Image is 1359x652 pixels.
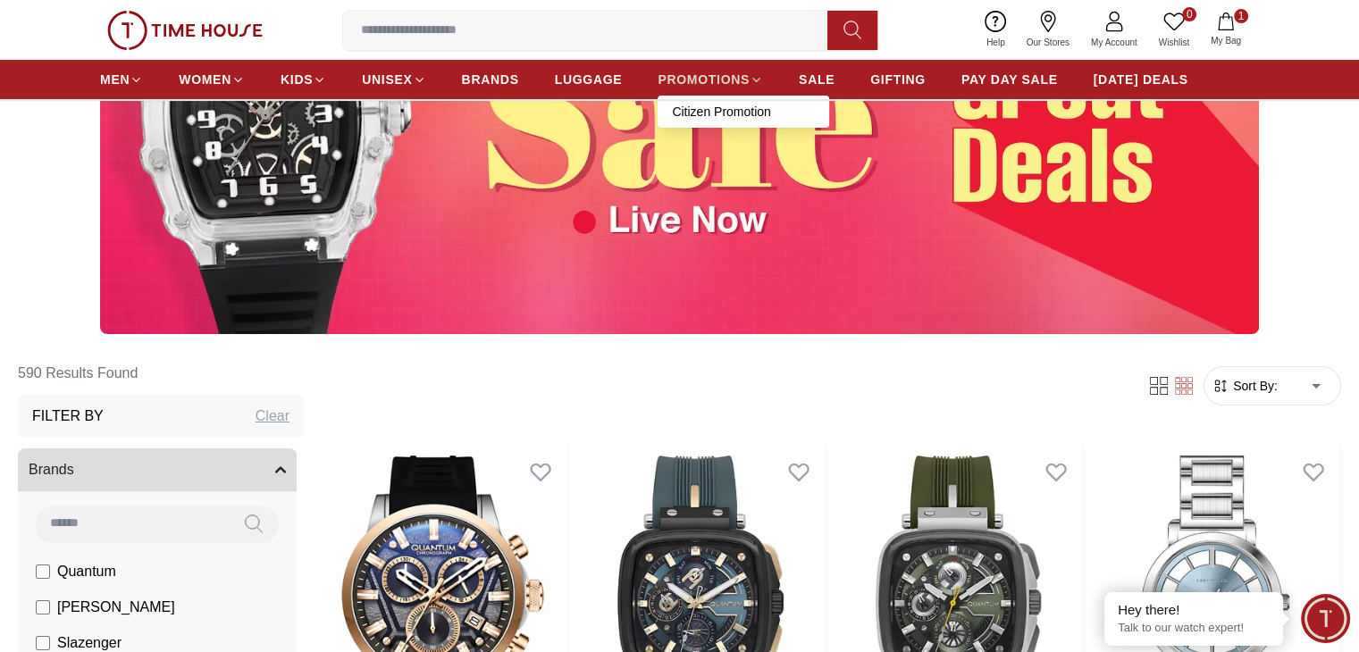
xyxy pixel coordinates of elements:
[1019,36,1077,49] span: Our Stores
[555,71,623,88] span: LUGGAGE
[1204,34,1248,47] span: My Bag
[1016,7,1080,53] a: Our Stores
[979,36,1012,49] span: Help
[672,103,815,121] a: Citizen Promotion
[1234,9,1248,23] span: 1
[1148,7,1200,53] a: 0Wishlist
[1229,377,1278,395] span: Sort By:
[18,352,304,395] h6: 590 Results Found
[256,405,289,427] div: Clear
[57,597,175,618] span: [PERSON_NAME]
[281,71,313,88] span: KIDS
[57,561,116,582] span: Quantum
[18,448,297,491] button: Brands
[1301,594,1350,643] div: Chat Widget
[870,63,926,96] a: GIFTING
[1152,36,1196,49] span: Wishlist
[179,63,245,96] a: WOMEN
[362,63,425,96] a: UNISEX
[281,63,326,96] a: KIDS
[100,63,143,96] a: MEN
[179,71,231,88] span: WOMEN
[1200,9,1252,51] button: 1My Bag
[32,405,104,427] h3: Filter By
[1084,36,1145,49] span: My Account
[100,71,130,88] span: MEN
[462,71,519,88] span: BRANDS
[658,63,763,96] a: PROMOTIONS
[36,636,50,650] input: Slazenger
[961,71,1058,88] span: PAY DAY SALE
[36,600,50,614] input: [PERSON_NAME]
[462,63,519,96] a: BRANDS
[1094,71,1188,88] span: [DATE] DEALS
[870,71,926,88] span: GIFTING
[1212,377,1278,395] button: Sort By:
[658,71,750,88] span: PROMOTIONS
[1118,621,1270,636] p: Talk to our watch expert!
[107,11,263,50] img: ...
[976,7,1016,53] a: Help
[1118,601,1270,619] div: Hey there!
[36,564,50,579] input: Quantum
[555,63,623,96] a: LUGGAGE
[799,71,835,88] span: SALE
[1182,7,1196,21] span: 0
[1094,63,1188,96] a: [DATE] DEALS
[799,63,835,96] a: SALE
[961,63,1058,96] a: PAY DAY SALE
[29,459,74,481] span: Brands
[362,71,412,88] span: UNISEX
